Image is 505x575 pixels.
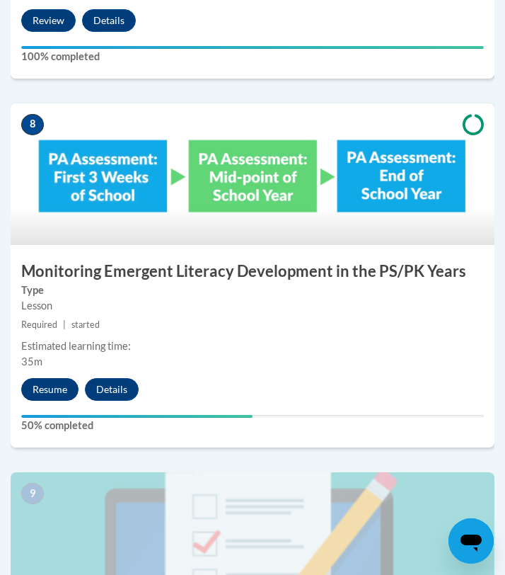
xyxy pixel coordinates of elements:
[21,355,42,368] span: 35m
[21,283,484,298] label: Type
[11,261,494,283] h3: Monitoring Emergent Literacy Development in the PS/PK Years
[448,518,494,564] iframe: Button to launch messaging window
[71,319,100,330] span: started
[11,103,494,245] img: Course Image
[21,338,484,354] div: Estimated learning time:
[21,319,57,330] span: Required
[21,46,484,49] div: Your progress
[63,319,66,330] span: |
[21,49,484,64] label: 100% completed
[21,418,484,433] label: 50% completed
[21,483,44,504] span: 9
[21,9,76,32] button: Review
[21,415,253,418] div: Your progress
[21,378,79,401] button: Resume
[21,298,484,314] div: Lesson
[82,9,136,32] button: Details
[85,378,139,401] button: Details
[21,114,44,135] span: 8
